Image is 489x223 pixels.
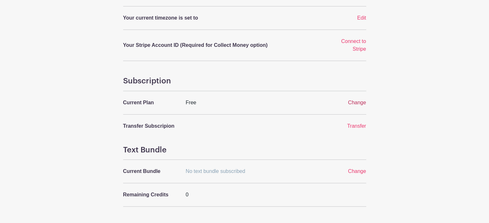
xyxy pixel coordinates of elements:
p: Remaining Credits [123,191,178,199]
h4: Text Bundle [123,145,366,155]
a: Edit [357,15,366,21]
h4: Subscription [123,76,366,86]
p: Current Bundle [123,167,178,175]
p: Current Plan [123,99,178,107]
a: Transfer [347,123,366,129]
p: Your current timezone is set to [123,14,324,22]
a: Connect to Stripe [341,39,366,52]
a: Change [348,100,366,105]
p: Transfer Subscripion [123,122,178,130]
span: No text bundle subscribed [186,168,245,174]
div: 0 [182,191,328,199]
div: Free [182,99,328,107]
a: Change [348,168,366,174]
p: Your Stripe Account ID (Required for Collect Money option) [123,41,324,49]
